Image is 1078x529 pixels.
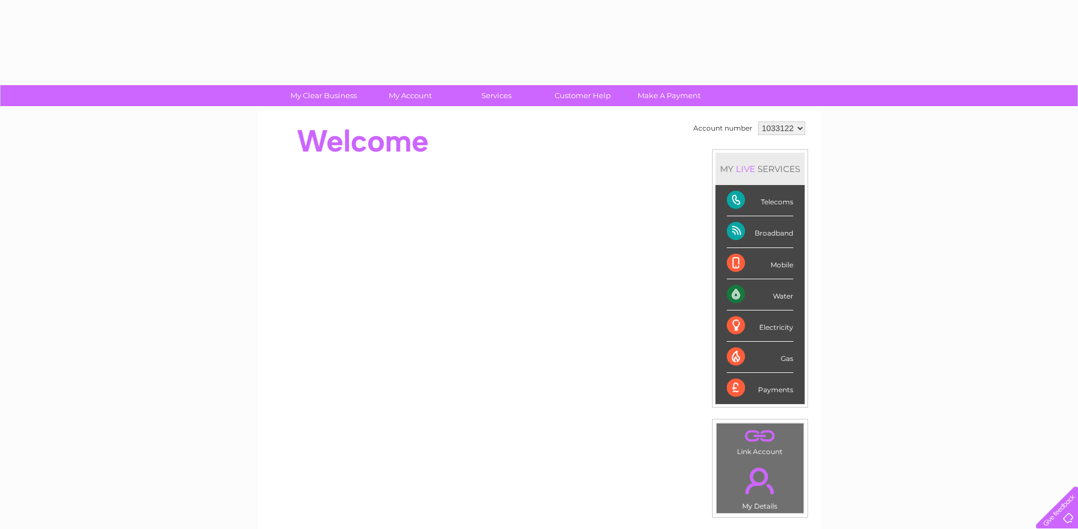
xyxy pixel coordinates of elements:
[727,216,793,247] div: Broadband
[715,153,805,185] div: MY SERVICES
[719,461,801,501] a: .
[449,85,543,106] a: Services
[622,85,716,106] a: Make A Payment
[363,85,457,106] a: My Account
[716,458,804,514] td: My Details
[727,342,793,373] div: Gas
[690,119,755,138] td: Account number
[727,185,793,216] div: Telecoms
[727,373,793,404] div: Payments
[719,426,801,446] a: .
[536,85,630,106] a: Customer Help
[716,423,804,459] td: Link Account
[727,248,793,279] div: Mobile
[277,85,371,106] a: My Clear Business
[727,279,793,310] div: Water
[734,163,757,174] div: LIVE
[727,310,793,342] div: Electricity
